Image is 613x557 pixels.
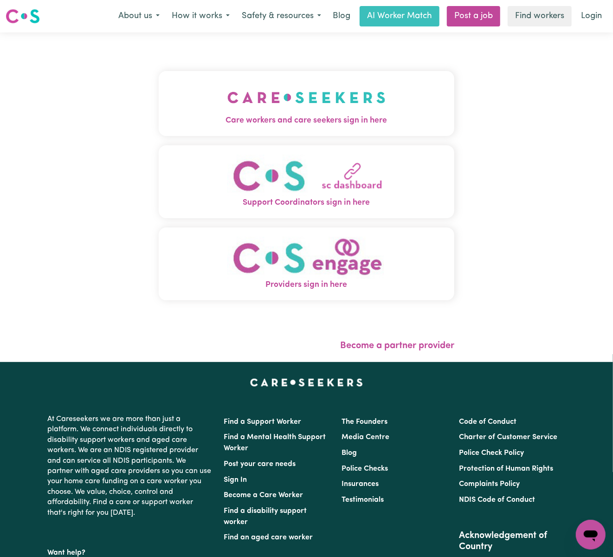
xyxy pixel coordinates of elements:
[224,476,247,484] a: Sign In
[48,410,213,522] p: At Careseekers we are more than just a platform. We connect individuals directly to disability su...
[224,434,326,452] a: Find a Mental Health Support Worker
[342,480,379,488] a: Insurances
[224,418,302,426] a: Find a Support Worker
[236,6,327,26] button: Safety & resources
[575,6,607,26] a: Login
[342,434,389,441] a: Media Centre
[459,434,557,441] a: Charter of Customer Service
[340,341,454,350] a: Become a partner provider
[224,492,303,499] a: Become a Care Worker
[159,145,454,218] button: Support Coordinators sign in here
[159,279,454,291] span: Providers sign in here
[342,418,387,426] a: The Founders
[342,465,388,473] a: Police Checks
[327,6,356,26] a: Blog
[159,115,454,127] span: Care workers and care seekers sign in here
[224,534,313,541] a: Find an aged care worker
[360,6,439,26] a: AI Worker Match
[508,6,572,26] a: Find workers
[6,6,40,27] a: Careseekers logo
[576,520,606,550] iframe: Button to launch messaging window
[6,8,40,25] img: Careseekers logo
[166,6,236,26] button: How it works
[250,379,363,386] a: Careseekers home page
[459,530,565,552] h2: Acknowledgement of Country
[112,6,166,26] button: About us
[459,418,516,426] a: Code of Conduct
[459,480,520,488] a: Complaints Policy
[342,449,357,457] a: Blog
[459,449,524,457] a: Police Check Policy
[459,465,553,473] a: Protection of Human Rights
[159,197,454,209] span: Support Coordinators sign in here
[342,496,384,504] a: Testimonials
[159,71,454,136] button: Care workers and care seekers sign in here
[447,6,500,26] a: Post a job
[159,227,454,300] button: Providers sign in here
[459,496,535,504] a: NDIS Code of Conduct
[224,507,307,526] a: Find a disability support worker
[224,460,296,468] a: Post your care needs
